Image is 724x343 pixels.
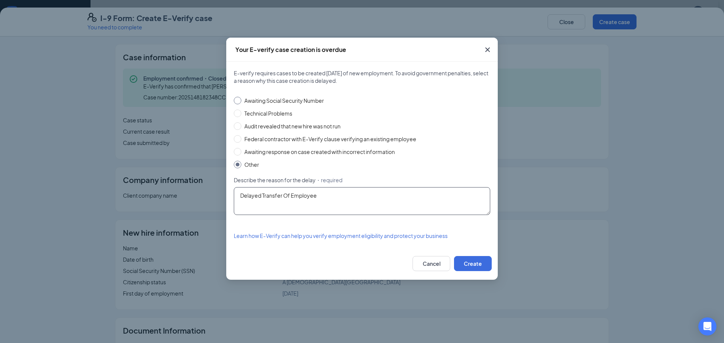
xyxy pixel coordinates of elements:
a: Learn how E-Verify can help you verify employment eligibility and protect your business [234,232,490,240]
span: ・required [316,176,342,184]
span: Other [241,160,262,169]
span: Technical Problems [241,109,295,117]
span: Learn how E-Verify can help you verify employment eligibility and protect your business [234,232,448,239]
span: Awaiting response on case created with incorrect information [241,148,398,156]
span: Awaiting Social Security Number [241,96,327,105]
span: Audit revealed that new hire was not run [241,122,344,130]
div: Open Intercom Messenger [698,317,716,335]
svg: Cross [483,45,492,54]
div: Your E-verify case creation is overdue [235,46,346,54]
button: Create [454,256,492,271]
button: Close [477,38,498,62]
span: E-verify requires cases to be created [DATE] of new employment. To avoid government penalties, se... [234,69,490,84]
span: Describe the reason for the delay [234,176,316,184]
textarea: Delayed Transfer Of Employee [234,187,490,215]
span: Federal contractor with E-Verify clause verifying an existing employee [241,135,419,143]
button: Cancel [413,256,450,271]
